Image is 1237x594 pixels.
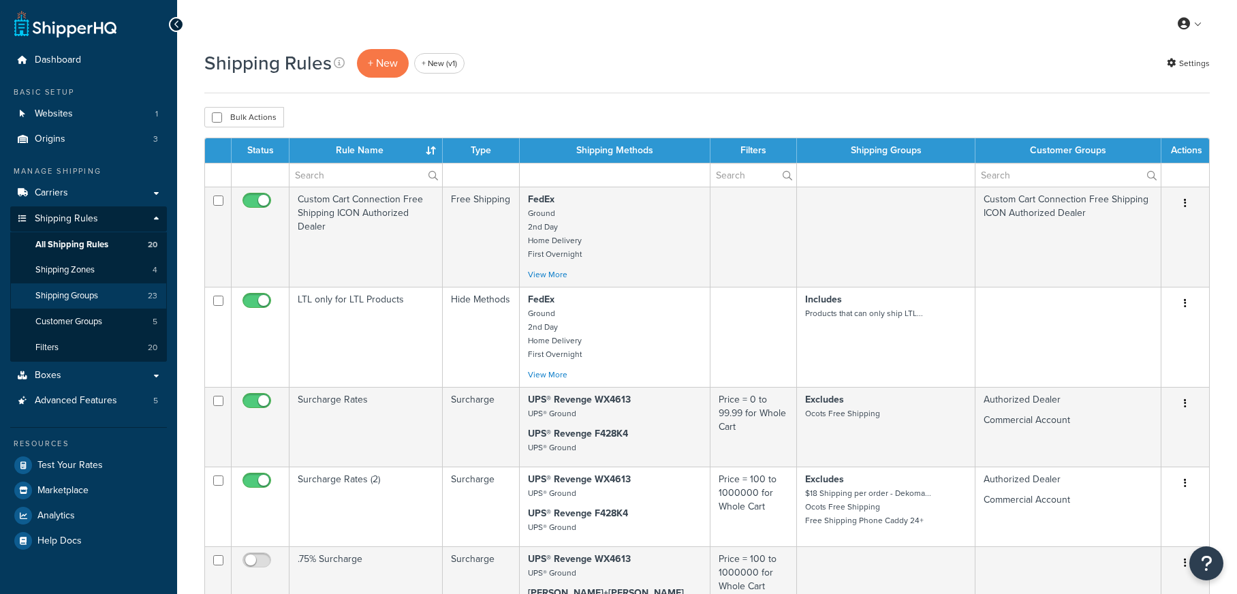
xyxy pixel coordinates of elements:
[975,138,1161,163] th: Customer Groups
[289,138,443,163] th: Rule Name : activate to sort column ascending
[153,264,157,276] span: 4
[35,395,117,407] span: Advanced Features
[528,472,631,486] strong: UPS® Revenge WX4613
[148,290,157,302] span: 23
[528,552,631,566] strong: UPS® Revenge WX4613
[35,187,68,199] span: Carriers
[528,392,631,407] strong: UPS® Revenge WX4613
[204,107,284,127] button: Bulk Actions
[10,206,167,362] li: Shipping Rules
[10,478,167,503] a: Marketplace
[10,127,167,152] a: Origins 3
[528,487,576,499] small: UPS® Ground
[35,290,98,302] span: Shipping Groups
[37,460,103,471] span: Test Your Rates
[414,53,465,74] a: + New (v1)
[148,342,157,354] span: 20
[1189,546,1223,580] button: Open Resource Center
[975,163,1161,187] input: Search
[153,316,157,328] span: 5
[984,413,1153,427] p: Commercial Account
[10,309,167,334] li: Customer Groups
[528,426,628,441] strong: UPS® Revenge F428K4
[805,472,844,486] strong: Excludes
[528,407,576,420] small: UPS® Ground
[528,521,576,533] small: UPS® Ground
[289,187,443,287] td: Custom Cart Connection Free Shipping ICON Authorized Dealer
[797,138,975,163] th: Shipping Groups
[10,283,167,309] li: Shipping Groups
[805,487,931,527] small: $18 Shipping per order - Dekoma... Ocots Free Shipping Free Shipping Phone Caddy 24+
[10,232,167,257] a: All Shipping Rules 20
[443,387,519,467] td: Surcharge
[710,467,798,546] td: Price = 100 to 1000000 for Whole Cart
[10,363,167,388] li: Boxes
[10,388,167,413] a: Advanced Features 5
[1161,138,1209,163] th: Actions
[10,127,167,152] li: Origins
[528,268,567,281] a: View More
[805,292,842,307] strong: Includes
[528,292,554,307] strong: FedEx
[1167,54,1210,73] a: Settings
[37,510,75,522] span: Analytics
[35,134,65,145] span: Origins
[10,48,167,73] a: Dashboard
[975,467,1161,546] td: Authorized Dealer
[148,239,157,251] span: 20
[10,453,167,478] a: Test Your Rates
[10,181,167,206] a: Carriers
[35,264,95,276] span: Shipping Zones
[10,283,167,309] a: Shipping Groups 23
[10,101,167,127] a: Websites 1
[710,138,798,163] th: Filters
[805,392,844,407] strong: Excludes
[10,87,167,98] div: Basic Setup
[35,342,59,354] span: Filters
[10,335,167,360] li: Filters
[10,503,167,528] a: Analytics
[443,138,519,163] th: Type
[10,335,167,360] a: Filters 20
[37,485,89,497] span: Marketplace
[528,207,582,260] small: Ground 2nd Day Home Delivery First Overnight
[35,239,108,251] span: All Shipping Rules
[528,506,628,520] strong: UPS® Revenge F428K4
[10,206,167,232] a: Shipping Rules
[984,493,1153,507] p: Commercial Account
[10,257,167,283] a: Shipping Zones 4
[805,407,880,420] small: Ocots Free Shipping
[153,134,158,145] span: 3
[443,467,519,546] td: Surcharge
[289,387,443,467] td: Surcharge Rates
[10,438,167,450] div: Resources
[10,529,167,553] a: Help Docs
[153,395,158,407] span: 5
[37,535,82,547] span: Help Docs
[357,49,409,77] p: + New
[10,166,167,177] div: Manage Shipping
[155,108,158,120] span: 1
[289,287,443,387] td: LTL only for LTL Products
[520,138,710,163] th: Shipping Methods
[35,108,73,120] span: Websites
[528,369,567,381] a: View More
[528,192,554,206] strong: FedEx
[975,187,1161,287] td: Custom Cart Connection Free Shipping ICON Authorized Dealer
[443,187,519,287] td: Free Shipping
[975,387,1161,467] td: Authorized Dealer
[528,567,576,579] small: UPS® Ground
[204,50,332,76] h1: Shipping Rules
[710,163,797,187] input: Search
[232,138,289,163] th: Status
[14,10,116,37] a: ShipperHQ Home
[805,307,923,319] small: Products that can only ship LTL...
[528,307,582,360] small: Ground 2nd Day Home Delivery First Overnight
[35,316,102,328] span: Customer Groups
[289,467,443,546] td: Surcharge Rates (2)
